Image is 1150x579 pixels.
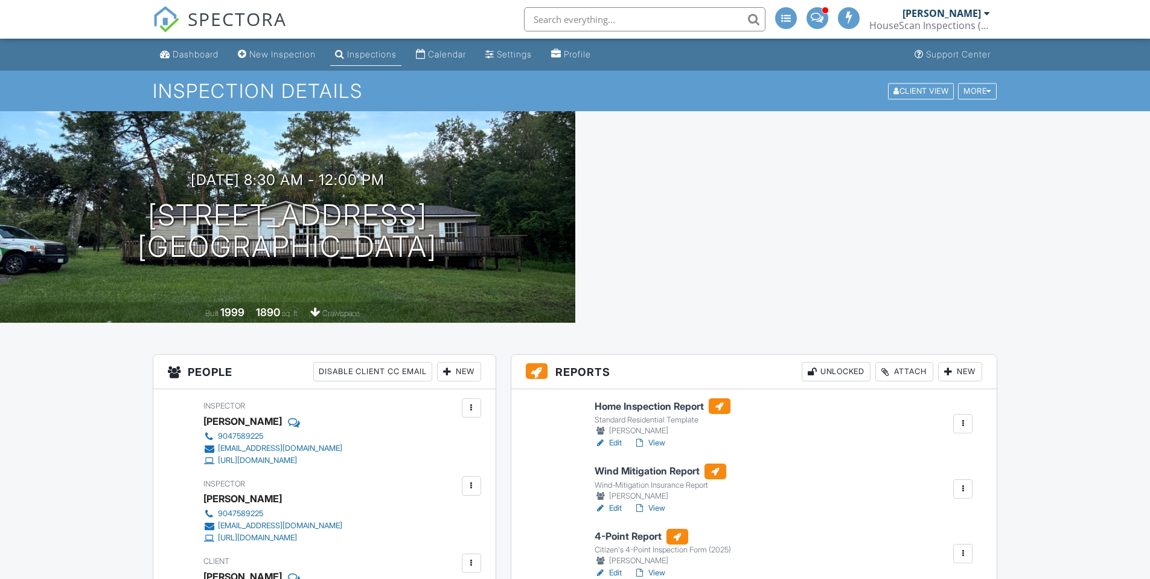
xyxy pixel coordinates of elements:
[173,49,219,59] div: Dashboard
[203,442,342,454] a: [EMAIL_ADDRESS][DOMAIN_NAME]
[203,532,342,544] a: [URL][DOMAIN_NAME]
[595,425,730,437] div: [PERSON_NAME]
[428,49,466,59] div: Calendar
[256,306,280,319] div: 1890
[218,533,297,543] div: [URL][DOMAIN_NAME]
[595,480,726,490] div: Wind-Mitigation Insurance Report
[888,83,954,99] div: Client View
[875,362,933,381] div: Attach
[138,199,437,264] h1: [STREET_ADDRESS] [GEOGRAPHIC_DATA]
[595,464,726,502] a: Wind Mitigation Report Wind-Mitigation Insurance Report [PERSON_NAME]
[153,6,179,33] img: The Best Home Inspection Software - Spectora
[958,83,997,99] div: More
[347,49,397,59] div: Inspections
[203,401,245,410] span: Inspector
[218,432,263,441] div: 9047589225
[910,44,995,66] a: Support Center
[218,521,342,531] div: [EMAIL_ADDRESS][DOMAIN_NAME]
[902,7,981,19] div: [PERSON_NAME]
[203,454,342,467] a: [URL][DOMAIN_NAME]
[595,398,730,414] h6: Home Inspection Report
[595,545,731,555] div: Citizen's 4-Point Inspection Form (2025)
[203,490,282,508] div: [PERSON_NAME]
[218,509,263,519] div: 9047589225
[203,430,342,442] a: 9047589225
[481,44,537,66] a: Settings
[218,456,297,465] div: [URL][DOMAIN_NAME]
[203,508,342,520] a: 9047589225
[595,555,731,567] div: [PERSON_NAME]
[634,502,665,514] a: View
[595,490,726,502] div: [PERSON_NAME]
[313,362,432,381] div: Disable Client CC Email
[634,567,665,579] a: View
[887,86,957,95] a: Client View
[322,309,360,318] span: crawlspace
[282,309,299,318] span: sq. ft.
[218,444,342,453] div: [EMAIL_ADDRESS][DOMAIN_NAME]
[205,309,219,318] span: Built
[203,557,229,566] span: Client
[220,306,244,319] div: 1999
[595,529,731,545] h6: 4-Point Report
[869,19,990,31] div: HouseScan Inspections (HOME)
[595,415,730,425] div: Standard Residential Template
[153,16,287,42] a: SPECTORA
[411,44,471,66] a: Calendar
[203,412,282,430] div: [PERSON_NAME]
[203,479,245,488] span: Inspector
[595,529,731,568] a: 4-Point Report Citizen's 4-Point Inspection Form (2025) [PERSON_NAME]
[233,44,321,66] a: New Inspection
[155,44,223,66] a: Dashboard
[203,520,342,532] a: [EMAIL_ADDRESS][DOMAIN_NAME]
[595,398,730,437] a: Home Inspection Report Standard Residential Template [PERSON_NAME]
[595,567,622,579] a: Edit
[330,44,401,66] a: Inspections
[249,49,316,59] div: New Inspection
[564,49,591,59] div: Profile
[926,49,991,59] div: Support Center
[524,7,765,31] input: Search everything...
[595,502,622,514] a: Edit
[595,437,622,449] a: Edit
[497,49,532,59] div: Settings
[153,80,998,102] h1: Inspection Details
[546,44,596,66] a: Profile
[188,6,287,31] span: SPECTORA
[634,437,665,449] a: View
[191,172,385,188] h3: [DATE] 8:30 am - 12:00 pm
[153,355,496,389] h3: People
[595,464,726,479] h6: Wind Mitigation Report
[511,355,997,389] h3: Reports
[802,362,870,381] div: Unlocked
[938,362,982,381] div: New
[437,362,481,381] div: New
